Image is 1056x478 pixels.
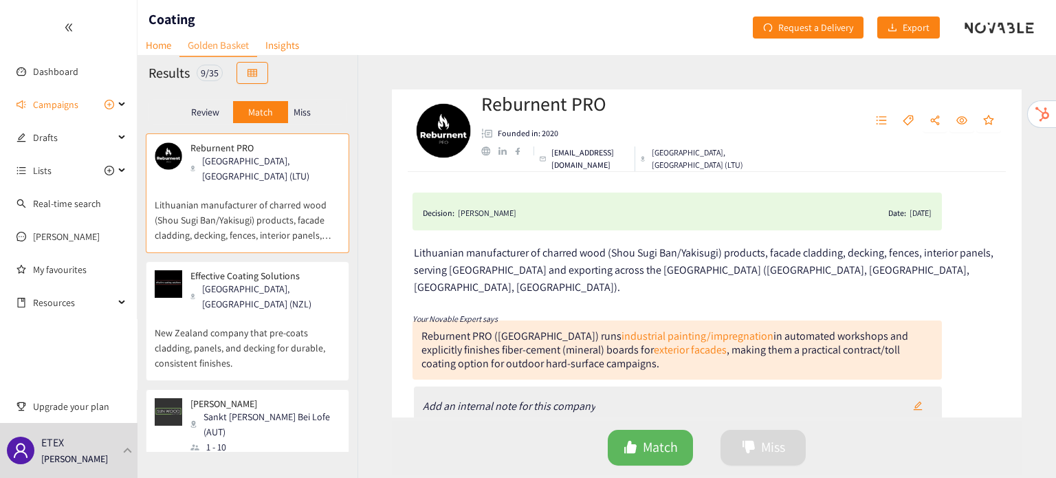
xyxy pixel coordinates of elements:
[190,153,339,184] div: [GEOGRAPHIC_DATA], [GEOGRAPHIC_DATA] (LTU)
[179,34,257,57] a: Golden Basket
[190,398,331,409] p: [PERSON_NAME]
[414,246,993,294] span: Lithuanian manufacturer of charred wood (Shou Sugi Ban/Yakisugi) products, facade cladding, decki...
[976,110,1001,132] button: star
[137,34,179,56] a: Home
[929,115,940,127] span: share-alt
[155,270,182,298] img: Snapshot of the company's website
[16,298,26,307] span: book
[33,197,101,210] a: Real-time search
[16,402,26,411] span: trophy
[155,184,340,243] p: Lithuanian manufacturer of charred wood (Shou Sugi Ban/Yakisugi) products, facade cladding, decki...
[155,312,340,371] p: New Zealand company that pre-coats cladding, panels, and decking for durable, consistent finishes.
[257,34,307,56] a: Insights
[608,430,693,466] button: likeMatch
[41,434,64,451] p: ETEX
[412,314,498,324] i: Your Novable Expert says
[421,329,908,371] div: Reburnent PRO ([GEOGRAPHIC_DATA]) runs in automated workshops and explicitly finishes fiber-cemen...
[247,68,257,79] span: table
[416,103,471,158] img: Company Logo
[888,23,897,34] span: download
[624,440,637,456] span: like
[987,412,1056,478] iframe: Chat Widget
[148,63,190,83] h2: Results
[654,343,727,357] a: exterior facades
[104,100,114,109] span: plus-circle
[33,289,114,316] span: Resources
[190,409,339,439] div: Sankt [PERSON_NAME] Bei Lofer (AUT)
[190,270,331,281] p: Effective Coating Solutions
[33,124,114,151] span: Drafts
[515,147,528,155] a: facebook
[190,142,331,153] p: Reburnent PRO
[869,110,894,132] button: unordered-list
[753,17,863,39] button: redoRequest a Delivery
[148,10,195,29] h1: Coating
[190,439,339,455] div: 1 - 10
[197,65,223,81] div: 9 / 35
[33,157,52,184] span: Lists
[903,395,933,417] button: edit
[910,206,932,220] div: [DATE]
[983,115,994,127] span: star
[896,110,921,132] button: tag
[742,440,756,456] span: dislike
[778,20,853,35] span: Request a Delivery
[761,437,785,458] span: Miss
[498,127,558,140] p: Founded in: 2020
[155,142,182,170] img: Snapshot of the company's website
[33,91,78,118] span: Campaigns
[423,206,454,220] span: Decision:
[458,206,516,220] div: [PERSON_NAME]
[888,206,906,220] span: Date:
[41,451,108,466] p: [PERSON_NAME]
[191,107,219,118] p: Review
[720,430,806,466] button: dislikeMiss
[64,23,74,32] span: double-left
[481,127,558,140] li: Founded in year
[621,329,773,343] a: industrial painting/impregnation
[423,399,595,413] i: Add an internal note for this company
[903,115,914,127] span: tag
[498,147,515,155] a: linkedin
[913,401,923,412] span: edit
[923,110,947,132] button: share-alt
[551,146,629,171] p: [EMAIL_ADDRESS][DOMAIN_NAME]
[16,100,26,109] span: sound
[12,442,29,459] span: user
[33,65,78,78] a: Dashboard
[33,230,100,243] a: [PERSON_NAME]
[16,133,26,142] span: edit
[236,62,268,84] button: table
[104,166,114,175] span: plus-circle
[16,166,26,175] span: unordered-list
[294,107,311,118] p: Miss
[155,398,182,426] img: Snapshot of the company's website
[481,146,498,155] a: website
[248,107,273,118] p: Match
[33,393,126,420] span: Upgrade your plan
[33,256,126,283] a: My favourites
[903,20,929,35] span: Export
[763,23,773,34] span: redo
[481,90,758,118] h2: Reburnent PRO
[949,110,974,132] button: eye
[876,115,887,127] span: unordered-list
[877,17,940,39] button: downloadExport
[190,281,339,312] div: [GEOGRAPHIC_DATA], [GEOGRAPHIC_DATA] (NZL)
[641,146,758,171] div: [GEOGRAPHIC_DATA], [GEOGRAPHIC_DATA] (LTU)
[643,437,678,458] span: Match
[956,115,967,127] span: eye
